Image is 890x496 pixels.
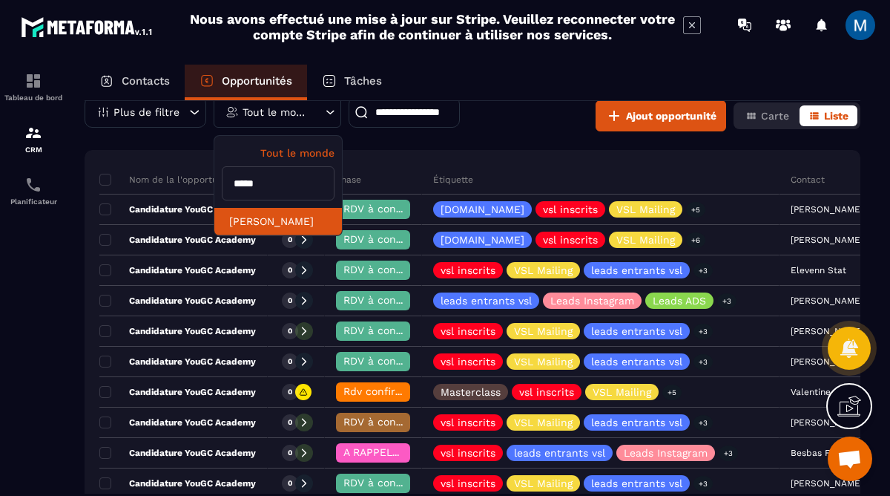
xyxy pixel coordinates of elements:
[693,415,713,431] p: +3
[243,107,309,117] p: Tout le monde
[99,447,256,459] p: Candidature YouGC Academy
[686,202,705,218] p: +5
[4,146,63,154] p: CRM
[791,174,825,186] p: Contact
[591,417,682,428] p: leads entrants vsl
[336,174,361,186] p: Phase
[591,265,682,275] p: leads entrants vsl
[591,356,682,367] p: leads entrants vsl
[514,356,573,367] p: VSL Mailing
[514,448,605,458] p: leads entrants vsl
[761,110,789,122] span: Carte
[514,478,573,489] p: VSL Mailing
[543,204,598,215] p: vsl inscrits
[99,264,256,276] p: Candidature YouGC Academy
[288,478,292,489] p: 0
[343,294,439,306] span: RDV à confimer ❓
[222,147,334,159] p: Tout le monde
[441,417,495,428] p: vsl inscrits
[441,326,495,336] p: vsl inscrits
[800,105,857,126] button: Liste
[288,296,292,306] p: 0
[717,293,736,309] p: +3
[550,296,634,306] p: Leads Instagram
[99,386,256,398] p: Candidature YouGC Academy
[99,295,256,307] p: Candidature YouGC Academy
[441,265,495,275] p: vsl inscrits
[343,477,439,489] span: RDV à confimer ❓
[686,232,705,248] p: +6
[441,478,495,489] p: vsl inscrits
[222,74,292,88] p: Opportunités
[441,448,495,458] p: vsl inscrits
[693,324,713,339] p: +3
[662,385,682,400] p: +5
[441,204,524,215] p: [DOMAIN_NAME]
[596,100,726,131] button: Ajout opportunité
[288,387,292,397] p: 0
[24,124,42,142] img: formation
[593,387,651,397] p: VSL Mailing
[24,72,42,90] img: formation
[344,74,382,88] p: Tâches
[343,203,439,215] span: RDV à confimer ❓
[441,296,532,306] p: leads entrants vsl
[343,264,439,275] span: RDV à confimer ❓
[441,387,501,397] p: Masterclass
[343,355,439,367] span: RDV à confimer ❓
[99,356,256,368] p: Candidature YouGC Academy
[189,11,676,42] h2: Nous avons effectué une mise à jour sur Stripe. Veuillez reconnecter votre compte Stripe afin de ...
[514,417,573,428] p: VSL Mailing
[99,174,234,186] p: Nom de la l'opportunité
[288,235,292,245] p: 0
[4,198,63,206] p: Planificateur
[99,234,256,246] p: Candidature YouGC Academy
[693,263,713,278] p: +3
[591,326,682,336] p: leads entrants vsl
[616,235,675,245] p: VSL Mailing
[624,448,708,458] p: Leads Instagram
[653,296,706,306] p: Leads ADS
[214,208,342,235] li: [PERSON_NAME]
[99,417,256,428] p: Candidature YouGC Academy
[514,326,573,336] p: VSL Mailing
[433,174,473,186] p: Étiquette
[626,108,716,123] span: Ajout opportunité
[122,74,170,88] p: Contacts
[99,477,256,489] p: Candidature YouGC Academy
[441,235,524,245] p: [DOMAIN_NAME]
[824,110,848,122] span: Liste
[288,417,292,428] p: 0
[441,356,495,367] p: vsl inscrits
[343,446,511,458] span: A RAPPELER/GHOST/NO SHOW✖️
[693,354,713,370] p: +3
[99,325,256,337] p: Candidature YouGC Academy
[288,265,292,275] p: 0
[736,105,798,126] button: Carte
[307,65,397,100] a: Tâches
[343,416,468,428] span: RDV à conf. A RAPPELER
[343,233,439,245] span: RDV à confimer ❓
[591,478,682,489] p: leads entrants vsl
[113,107,179,117] p: Plus de filtre
[543,235,598,245] p: vsl inscrits
[828,437,872,481] div: Ouvrir le chat
[24,176,42,194] img: scheduler
[288,326,292,336] p: 0
[99,203,256,215] p: Candidature YouGC Academy
[4,113,63,165] a: formationformationCRM
[343,324,439,336] span: RDV à confimer ❓
[693,476,713,492] p: +3
[514,265,573,275] p: VSL Mailing
[288,448,292,458] p: 0
[4,61,63,113] a: formationformationTableau de bord
[288,356,292,367] p: 0
[85,65,185,100] a: Contacts
[719,446,738,461] p: +3
[185,65,307,100] a: Opportunités
[4,94,63,102] p: Tableau de bord
[4,165,63,217] a: schedulerschedulerPlanificateur
[21,13,154,40] img: logo
[343,385,427,397] span: Rdv confirmé ✅
[616,204,675,215] p: VSL Mailing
